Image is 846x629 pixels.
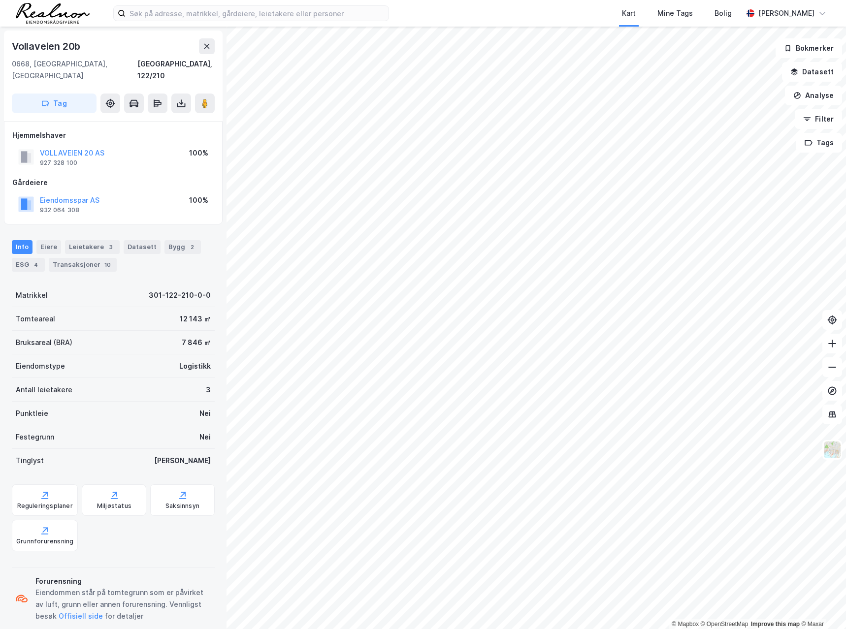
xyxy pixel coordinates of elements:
div: 3 [106,242,116,252]
div: Forurensning [35,575,211,587]
div: Info [12,240,33,254]
div: 100% [189,194,208,206]
a: OpenStreetMap [701,621,748,628]
div: Matrikkel [16,289,48,301]
div: Datasett [124,240,161,254]
div: Antall leietakere [16,384,72,396]
div: Logistikk [179,360,211,372]
div: Festegrunn [16,431,54,443]
div: Eiere [36,240,61,254]
input: Søk på adresse, matrikkel, gårdeiere, leietakere eller personer [126,6,389,21]
button: Datasett [782,62,842,82]
div: Bruksareal (BRA) [16,337,72,348]
a: Improve this map [751,621,800,628]
div: Saksinnsyn [165,502,199,510]
div: 4 [31,260,41,270]
div: 2 [187,242,197,252]
div: 12 143 ㎡ [180,313,211,325]
div: Eiendommen står på tomtegrunn som er påvirket av luft, grunn eller annen forurensning. Vennligst ... [35,587,211,622]
div: Bolig [715,7,732,19]
a: Mapbox [672,621,699,628]
img: realnor-logo.934646d98de889bb5806.png [16,3,90,24]
div: Hjemmelshaver [12,129,214,141]
div: [PERSON_NAME] [154,455,211,467]
div: Eiendomstype [16,360,65,372]
button: Analyse [785,86,842,105]
div: Nei [199,408,211,419]
div: 927 328 100 [40,159,77,167]
div: Miljøstatus [97,502,131,510]
button: Tags [796,133,842,153]
div: Bygg [164,240,201,254]
div: Gårdeiere [12,177,214,189]
div: ESG [12,258,45,272]
div: Vollaveien 20b [12,38,82,54]
button: Tag [12,94,97,113]
div: Reguleringsplaner [17,502,73,510]
div: 10 [102,260,113,270]
div: Tomteareal [16,313,55,325]
img: Z [823,440,842,459]
div: 100% [189,147,208,159]
div: [PERSON_NAME] [758,7,814,19]
div: 0668, [GEOGRAPHIC_DATA], [GEOGRAPHIC_DATA] [12,58,137,82]
div: Transaksjoner [49,258,117,272]
div: 301-122-210-0-0 [149,289,211,301]
div: 932 064 308 [40,206,79,214]
iframe: Chat Widget [797,582,846,629]
div: Mine Tags [657,7,693,19]
button: Bokmerker [776,38,842,58]
div: Tinglyst [16,455,44,467]
div: Grunnforurensning [16,537,73,545]
div: Kart [622,7,636,19]
div: 7 846 ㎡ [182,337,211,348]
div: Punktleie [16,408,48,419]
button: Filter [795,109,842,129]
div: Nei [199,431,211,443]
div: [GEOGRAPHIC_DATA], 122/210 [137,58,215,82]
div: Kontrollprogram for chat [797,582,846,629]
div: 3 [206,384,211,396]
div: Leietakere [65,240,120,254]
